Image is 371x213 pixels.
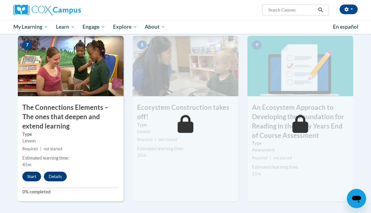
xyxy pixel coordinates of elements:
input: Search Courses [268,6,316,14]
a: Engage [79,20,109,34]
span: | [270,156,271,160]
span: | [40,147,41,151]
span: Learn [56,23,75,30]
span: not started [273,156,292,160]
span: Explore [113,23,137,30]
span: 9 [252,40,262,49]
span: 25m [137,153,146,158]
img: Course Image [18,36,124,96]
span: My Learning [13,23,48,30]
img: Course Image [133,36,238,96]
div: Lesson [137,128,234,135]
div: Estimated learning time: [137,145,234,152]
span: not started [159,137,177,142]
div: Lesson [22,138,119,144]
span: 45m [22,162,31,167]
span: 8 [137,40,147,49]
button: Start [22,172,41,181]
a: About [141,20,169,34]
span: About [145,23,165,30]
div: Main menu [9,20,362,34]
label: 0% completed [22,189,119,195]
a: Explore [109,20,141,34]
span: not started [44,147,62,151]
a: Learn [52,20,79,34]
span: Required [137,137,153,142]
a: Cox Campus [13,5,122,15]
div: Assessment [252,147,349,153]
div: Estimated learning time: [22,155,119,161]
h3: An Ecosystem Approach to Developing the Foundation for Reading in the Early Years End of Course A... [247,103,353,140]
span: Required [252,156,267,160]
label: Type [22,131,119,138]
img: Course Image [247,36,353,96]
h3: The Connections Elements – The ones that deepen and extend learning [18,103,124,131]
label: Type [252,140,349,147]
button: Search [316,6,325,14]
button: Account Settings [340,5,358,14]
a: My Learning [9,20,52,34]
span: Engage [82,23,105,30]
label: Type [137,122,234,128]
h3: Ecosystem Construction takes off! [133,103,238,122]
span: | [155,137,156,142]
span: Required [22,147,38,151]
span: 15m [252,171,261,176]
span: En español [333,24,358,30]
a: En español [329,21,362,33]
img: Cox Campus [13,5,81,15]
button: Details [44,172,67,181]
div: Estimated learning time: [252,164,349,170]
iframe: Button to launch messaging window [347,189,366,208]
span: 7 [22,40,32,49]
